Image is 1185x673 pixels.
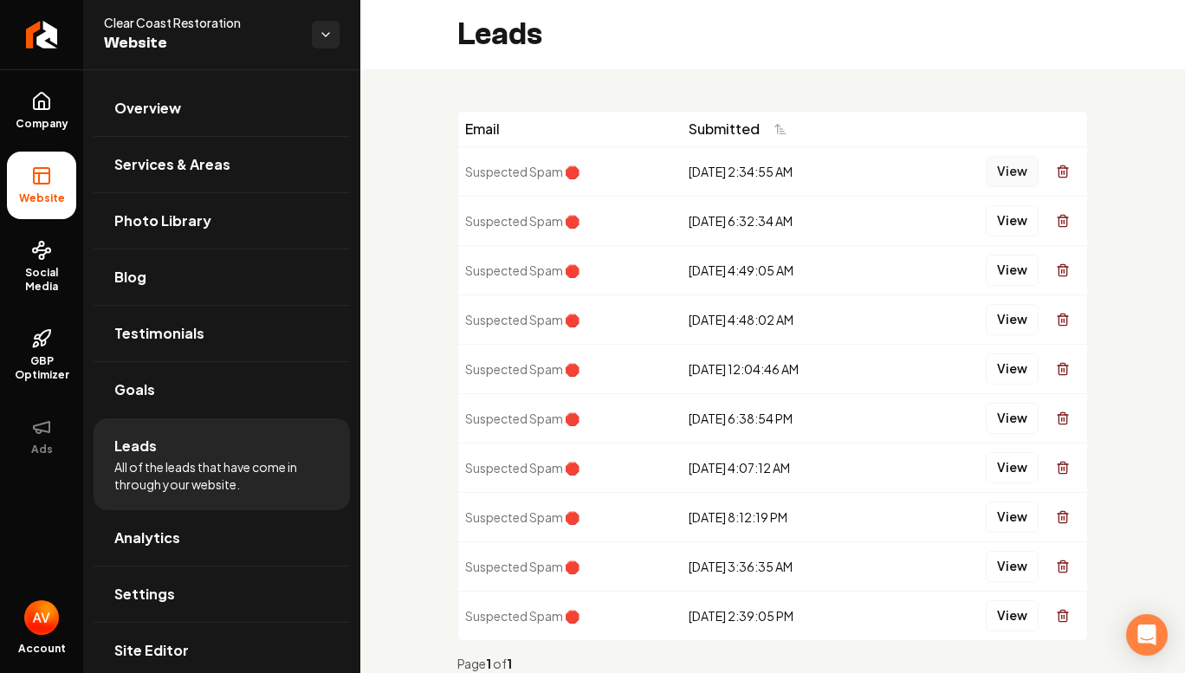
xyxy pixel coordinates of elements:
span: Suspected Spam 🛑 [465,262,580,278]
a: Blog [94,249,350,305]
a: Services & Areas [94,137,350,192]
img: Ana Villa [24,600,59,635]
span: Website [104,31,298,55]
span: Analytics [114,527,180,548]
button: View [986,304,1039,335]
span: Suspected Spam 🛑 [465,164,580,179]
span: All of the leads that have come in through your website. [114,458,329,493]
a: Settings [94,566,350,622]
a: Analytics [94,510,350,566]
h2: Leads [457,17,542,52]
a: Social Media [7,226,76,307]
button: View [986,452,1039,483]
span: Website [12,191,72,205]
div: [DATE] 12:04:46 AM [689,360,891,378]
div: [DATE] 3:36:35 AM [689,558,891,575]
span: Company [9,117,75,131]
span: Suspected Spam 🛑 [465,509,580,525]
div: [DATE] 4:49:05 AM [689,262,891,279]
div: [DATE] 2:34:55 AM [689,163,891,180]
img: Rebolt Logo [26,21,58,49]
button: View [986,502,1039,533]
span: Leads [114,436,157,456]
button: View [986,156,1039,187]
strong: 1 [507,656,512,671]
a: Photo Library [94,193,350,249]
div: Email [465,119,675,139]
span: Suspected Spam 🛑 [465,608,580,624]
button: Open user button [24,600,59,635]
div: [DATE] 2:39:05 PM [689,607,891,624]
span: Settings [114,584,175,605]
div: [DATE] 4:48:02 AM [689,311,891,328]
span: Site Editor [114,640,189,661]
span: Suspected Spam 🛑 [465,559,580,574]
span: Services & Areas [114,154,230,175]
button: View [986,600,1039,631]
a: Company [7,77,76,145]
strong: 1 [486,656,493,671]
span: Suspected Spam 🛑 [465,361,580,377]
a: Overview [94,81,350,136]
span: Account [18,642,66,656]
span: Goals [114,379,155,400]
button: View [986,353,1039,385]
span: Testimonials [114,323,204,344]
div: Open Intercom Messenger [1126,614,1168,656]
span: Photo Library [114,210,211,231]
div: [DATE] 4:07:12 AM [689,459,891,476]
div: [DATE] 6:38:54 PM [689,410,891,427]
a: Goals [94,362,350,417]
span: Ads [24,443,60,456]
span: GBP Optimizer [7,354,76,382]
button: View [986,255,1039,286]
a: Testimonials [94,306,350,361]
button: Submitted [689,113,798,145]
span: Clear Coast Restoration [104,14,298,31]
button: View [986,403,1039,434]
span: Overview [114,98,181,119]
span: Suspected Spam 🛑 [465,411,580,426]
span: Suspected Spam 🛑 [465,460,580,476]
button: View [986,551,1039,582]
span: Page [457,656,486,671]
span: Submitted [689,119,760,139]
span: Suspected Spam 🛑 [465,213,580,229]
span: Blog [114,267,146,288]
button: View [986,205,1039,236]
div: [DATE] 8:12:19 PM [689,508,891,526]
a: GBP Optimizer [7,314,76,396]
span: of [493,656,507,671]
span: Social Media [7,266,76,294]
button: Ads [7,403,76,470]
span: Suspected Spam 🛑 [465,312,580,327]
div: [DATE] 6:32:34 AM [689,212,891,230]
